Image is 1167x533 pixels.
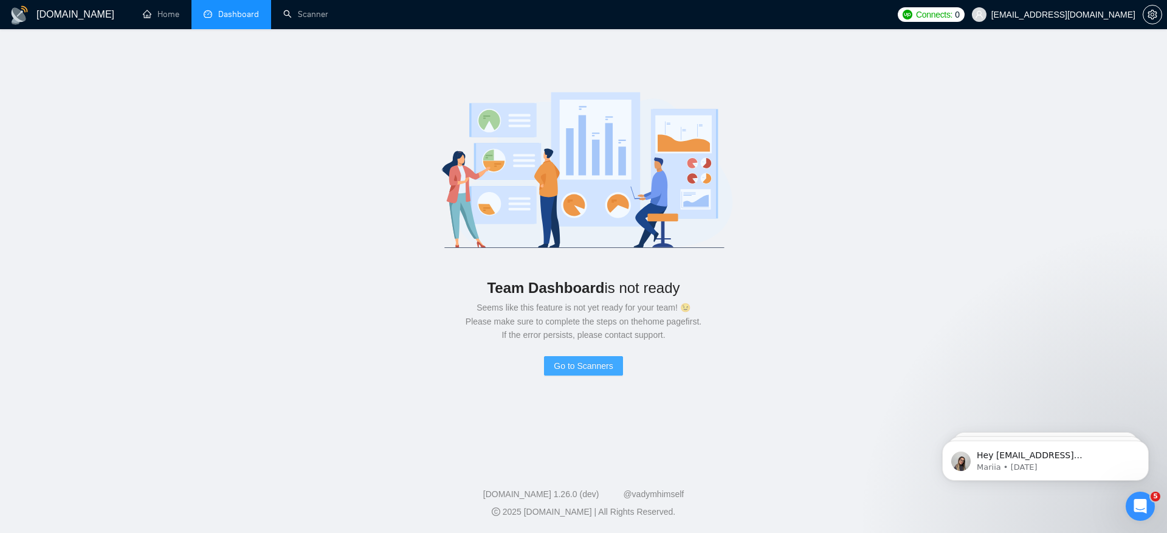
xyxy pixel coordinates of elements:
button: setting [1143,5,1162,24]
div: 2025 [DOMAIN_NAME] | All Rights Reserved. [10,506,1157,518]
span: Connects: [916,8,952,21]
span: dashboard [204,10,212,18]
div: is not ready [39,275,1128,301]
span: user [975,10,983,19]
a: searchScanner [283,9,328,19]
a: setting [1143,10,1162,19]
b: Team Dashboard [487,280,604,296]
span: 0 [955,8,960,21]
img: upwork-logo.png [903,10,912,19]
span: setting [1143,10,1162,19]
span: Go to Scanners [554,359,613,373]
span: Dashboard [218,9,259,19]
img: logo [10,5,29,25]
button: Go to Scanners [544,356,622,376]
iframe: Intercom live chat [1126,492,1155,521]
a: @vadymhimself [623,489,684,499]
iframe: Intercom notifications message [924,415,1167,500]
span: copyright [492,507,500,516]
div: Seems like this feature is not yet ready for your team! 😉 Please make sure to complete the steps ... [39,301,1128,342]
a: homeHome [143,9,179,19]
a: [DOMAIN_NAME] 1.26.0 (dev) [483,489,599,499]
img: logo [410,78,757,260]
span: 5 [1151,492,1160,501]
a: home page [643,317,686,326]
